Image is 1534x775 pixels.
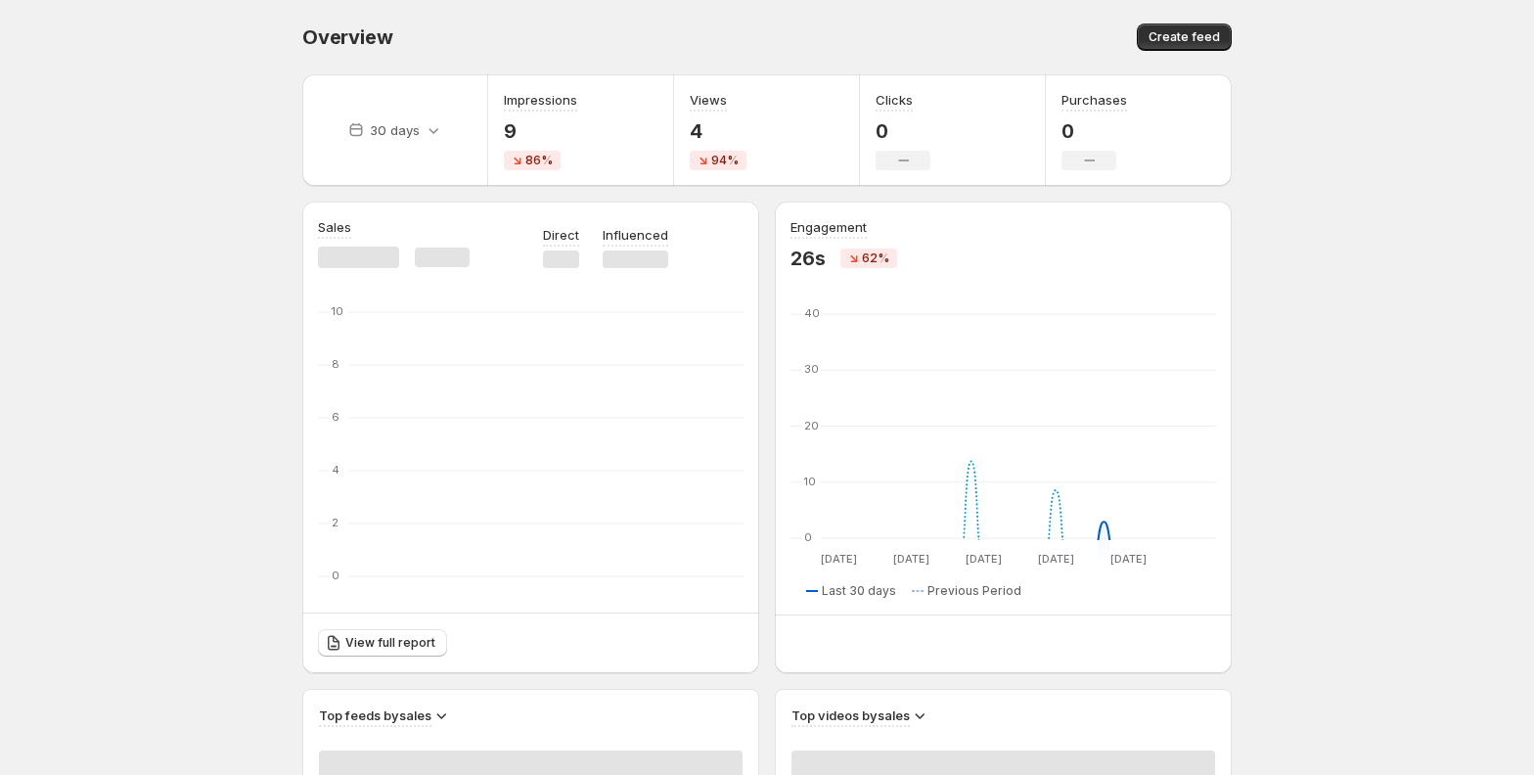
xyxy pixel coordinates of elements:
[790,217,867,237] h3: Engagement
[804,530,812,544] text: 0
[876,90,913,110] h3: Clicks
[822,583,896,599] span: Last 30 days
[302,25,392,49] span: Overview
[804,362,819,376] text: 30
[318,217,351,237] h3: Sales
[525,153,553,168] span: 86%
[1061,119,1127,143] p: 0
[862,251,889,266] span: 62%
[927,583,1021,599] span: Previous Period
[319,706,431,725] h3: Top feeds by sales
[1038,552,1074,566] text: [DATE]
[804,306,820,320] text: 40
[821,552,857,566] text: [DATE]
[711,153,739,168] span: 94%
[332,463,339,477] text: 4
[332,410,339,424] text: 6
[345,635,435,651] span: View full report
[504,119,577,143] p: 9
[1149,29,1220,45] span: Create feed
[690,119,746,143] p: 4
[332,357,339,371] text: 8
[791,706,910,725] h3: Top videos by sales
[1110,552,1147,566] text: [DATE]
[318,629,447,657] a: View full report
[1061,90,1127,110] h3: Purchases
[603,225,668,245] p: Influenced
[690,90,727,110] h3: Views
[332,516,338,529] text: 2
[332,304,343,318] text: 10
[804,475,816,488] text: 10
[1137,23,1232,51] button: Create feed
[804,419,819,433] text: 20
[332,569,339,582] text: 0
[370,120,420,140] p: 30 days
[504,90,577,110] h3: Impressions
[543,225,579,245] p: Direct
[966,552,1002,566] text: [DATE]
[790,247,825,270] p: 26s
[893,552,929,566] text: [DATE]
[876,119,930,143] p: 0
